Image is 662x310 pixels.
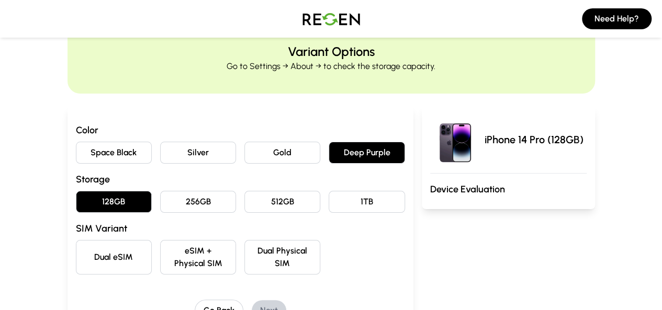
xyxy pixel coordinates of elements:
[430,114,480,165] img: iPhone 14 Pro
[244,240,320,274] button: Dual Physical SIM
[76,191,152,213] button: 128GB
[244,191,320,213] button: 512GB
[76,123,405,137] h3: Color
[244,142,320,164] button: Gold
[76,142,152,164] button: Space Black
[329,142,405,164] button: Deep Purple
[76,221,405,236] h3: SIM Variant
[430,182,587,197] h3: Device Evaluation
[288,43,375,60] h2: Variant Options
[295,4,368,33] img: Logo
[76,172,405,187] h3: Storage
[160,240,236,274] button: eSIM + Physical SIM
[485,132,584,147] p: iPhone 14 Pro (128GB)
[582,8,652,29] button: Need Help?
[227,60,435,73] p: Go to Settings → About → to check the storage capacity.
[329,191,405,213] button: 1TB
[76,240,152,274] button: Dual eSIM
[160,191,236,213] button: 256GB
[160,142,236,164] button: Silver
